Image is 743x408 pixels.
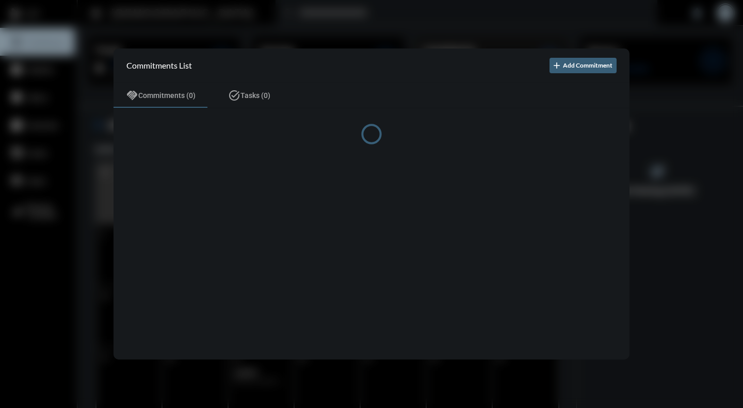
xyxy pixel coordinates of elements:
mat-icon: handshake [126,89,138,102]
span: Commitments (0) [138,91,196,100]
h2: Commitments List [126,60,192,70]
span: Tasks (0) [240,91,270,100]
mat-icon: task_alt [228,89,240,102]
mat-icon: add [552,60,562,71]
button: Add Commitment [550,58,617,73]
